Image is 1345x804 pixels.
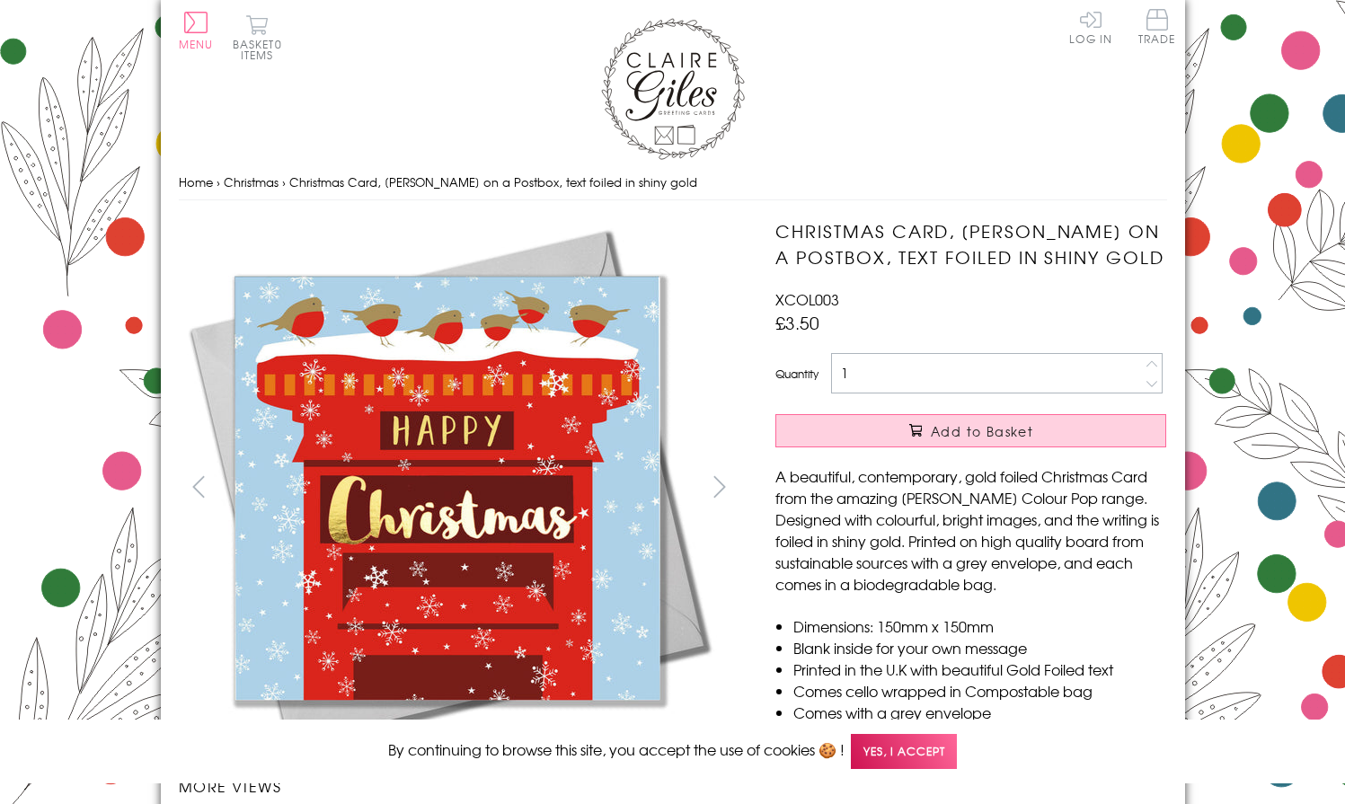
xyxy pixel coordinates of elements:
[179,775,740,797] h3: More views
[699,466,739,507] button: next
[775,310,819,335] span: £3.50
[289,173,697,190] span: Christmas Card, [PERSON_NAME] on a Postbox, text foiled in shiny gold
[224,173,279,190] a: Christmas
[233,14,282,60] button: Basket0 items
[1069,9,1112,44] a: Log In
[851,734,957,769] span: Yes, I accept
[1138,9,1176,48] a: Trade
[179,164,1167,201] nav: breadcrumbs
[739,218,1279,757] img: Christmas Card, Robins on a Postbox, text foiled in shiny gold
[793,615,1166,637] li: Dimensions: 150mm x 150mm
[931,422,1033,440] span: Add to Basket
[241,36,282,63] span: 0 items
[1138,9,1176,44] span: Trade
[217,173,220,190] span: ›
[601,18,745,160] img: Claire Giles Greetings Cards
[775,288,839,310] span: XCOL003
[793,658,1166,680] li: Printed in the U.K with beautiful Gold Foiled text
[775,366,819,382] label: Quantity
[793,702,1166,723] li: Comes with a grey envelope
[178,218,717,757] img: Christmas Card, Robins on a Postbox, text foiled in shiny gold
[775,465,1166,595] p: A beautiful, contemporary, gold foiled Christmas Card from the amazing [PERSON_NAME] Colour Pop r...
[775,218,1166,270] h1: Christmas Card, [PERSON_NAME] on a Postbox, text foiled in shiny gold
[179,466,219,507] button: prev
[775,414,1166,447] button: Add to Basket
[793,680,1166,702] li: Comes cello wrapped in Compostable bag
[179,173,213,190] a: Home
[179,12,214,49] button: Menu
[179,36,214,52] span: Menu
[793,637,1166,658] li: Blank inside for your own message
[282,173,286,190] span: ›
